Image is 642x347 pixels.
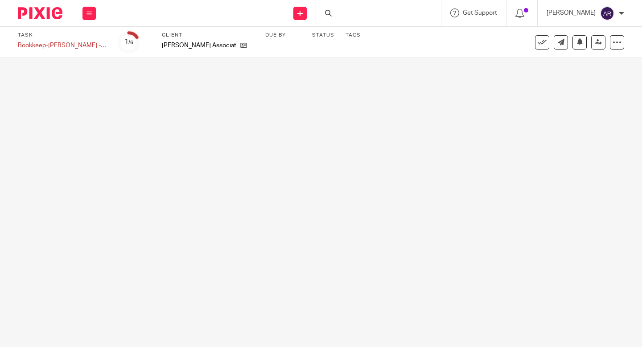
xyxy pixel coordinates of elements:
label: Due by [265,32,301,39]
img: svg%3E [600,6,614,21]
label: Status [312,32,334,39]
img: Pixie [18,7,62,19]
span: Get Support [463,10,497,16]
label: Client [162,32,254,39]
small: /6 [128,40,133,45]
span: Brodersen Associates [162,41,236,50]
div: 1 [124,37,133,47]
p: [PERSON_NAME] Associates [162,41,236,50]
div: Bookkeep-Brodersen - August [18,41,107,50]
div: Bookkeep-[PERSON_NAME] - August [18,41,107,50]
label: Task [18,32,107,39]
p: [PERSON_NAME] [547,8,596,17]
label: Tags [346,32,361,39]
i: Open client page [240,42,247,49]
